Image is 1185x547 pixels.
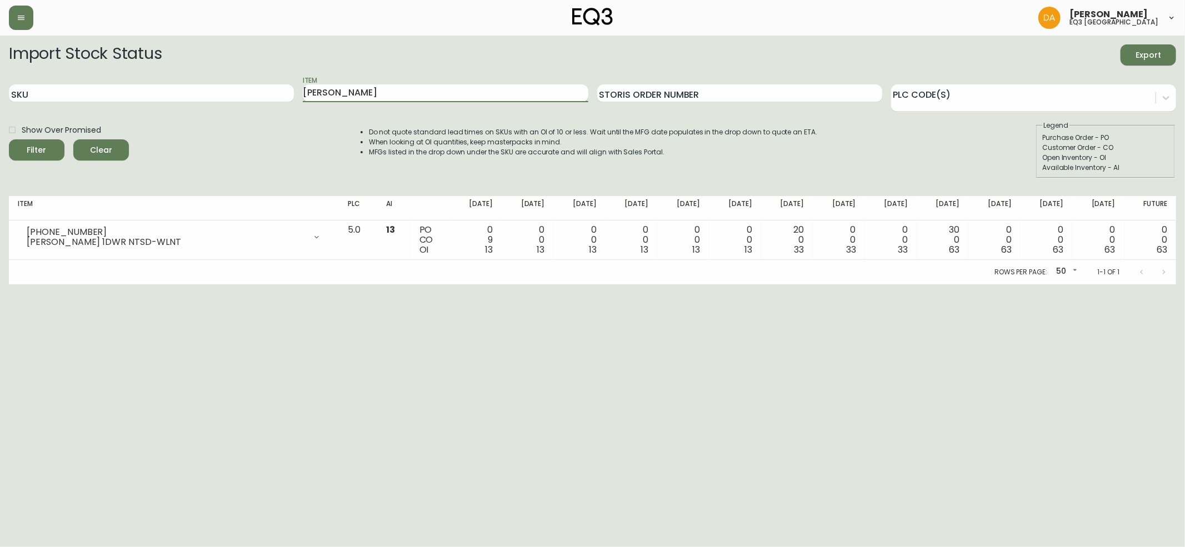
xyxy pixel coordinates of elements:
th: [DATE] [1072,196,1124,220]
div: 0 0 [614,225,648,255]
button: Clear [73,139,129,160]
div: 0 0 [874,225,908,255]
img: dd1a7e8db21a0ac8adbf82b84ca05374 [1038,7,1061,29]
span: 13 [386,223,395,236]
th: Future [1124,196,1176,220]
span: 63 [1105,243,1116,256]
span: 63 [1157,243,1167,256]
img: logo [572,8,613,26]
h2: Import Stock Status [9,44,162,66]
span: 13 [589,243,597,256]
div: 0 0 [562,225,596,255]
th: [DATE] [606,196,657,220]
span: OI [419,243,429,256]
span: 63 [949,243,960,256]
span: 63 [1001,243,1012,256]
li: When looking at OI quantities, keep masterpacks in mind. [369,137,818,147]
div: 0 0 [1081,225,1115,255]
th: PLC [339,196,377,220]
span: Clear [82,143,120,157]
div: 0 0 [718,225,752,255]
span: 13 [537,243,545,256]
div: [PHONE_NUMBER] [27,227,306,237]
th: [DATE] [968,196,1020,220]
span: 13 [641,243,648,256]
div: Customer Order - CO [1042,143,1169,153]
span: 33 [898,243,908,256]
div: 0 0 [666,225,700,255]
button: Filter [9,139,64,160]
th: [DATE] [813,196,864,220]
th: [DATE] [761,196,813,220]
h5: eq3 [GEOGRAPHIC_DATA] [1069,19,1158,26]
li: MFGs listed in the drop down under the SKU are accurate and will align with Sales Portal. [369,147,818,157]
span: 33 [846,243,856,256]
div: [PERSON_NAME] 1DWR NTSD-WLNT [27,237,306,247]
div: Purchase Order - PO [1042,133,1169,143]
th: [DATE] [865,196,917,220]
div: 50 [1052,263,1079,281]
span: 63 [1053,243,1063,256]
div: 0 0 [511,225,544,255]
div: Available Inventory - AI [1042,163,1169,173]
th: [DATE] [917,196,968,220]
span: Export [1129,48,1167,62]
th: [DATE] [502,196,553,220]
th: [DATE] [709,196,761,220]
div: 0 0 [977,225,1011,255]
li: Do not quote standard lead times on SKUs with an OI of 10 or less. Wait until the MFG date popula... [369,127,818,137]
span: 13 [485,243,493,256]
legend: Legend [1042,121,1069,131]
th: [DATE] [450,196,502,220]
td: 5.0 [339,220,377,260]
div: 0 0 [1029,225,1063,255]
div: 0 0 [1133,225,1167,255]
div: 20 0 [770,225,804,255]
th: [DATE] [553,196,605,220]
span: Show Over Promised [22,124,101,136]
span: 13 [744,243,752,256]
div: PO CO [419,225,441,255]
p: Rows per page: [994,267,1047,277]
th: [DATE] [657,196,709,220]
div: [PHONE_NUMBER][PERSON_NAME] 1DWR NTSD-WLNT [18,225,330,249]
span: 13 [693,243,701,256]
div: Open Inventory - OI [1042,153,1169,163]
span: [PERSON_NAME] [1069,10,1148,19]
th: Item [9,196,339,220]
div: 30 0 [926,225,959,255]
span: 33 [794,243,804,256]
th: AI [377,196,411,220]
div: 0 9 [459,225,493,255]
div: 0 0 [822,225,856,255]
p: 1-1 of 1 [1097,267,1119,277]
button: Export [1121,44,1176,66]
th: [DATE] [1021,196,1072,220]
